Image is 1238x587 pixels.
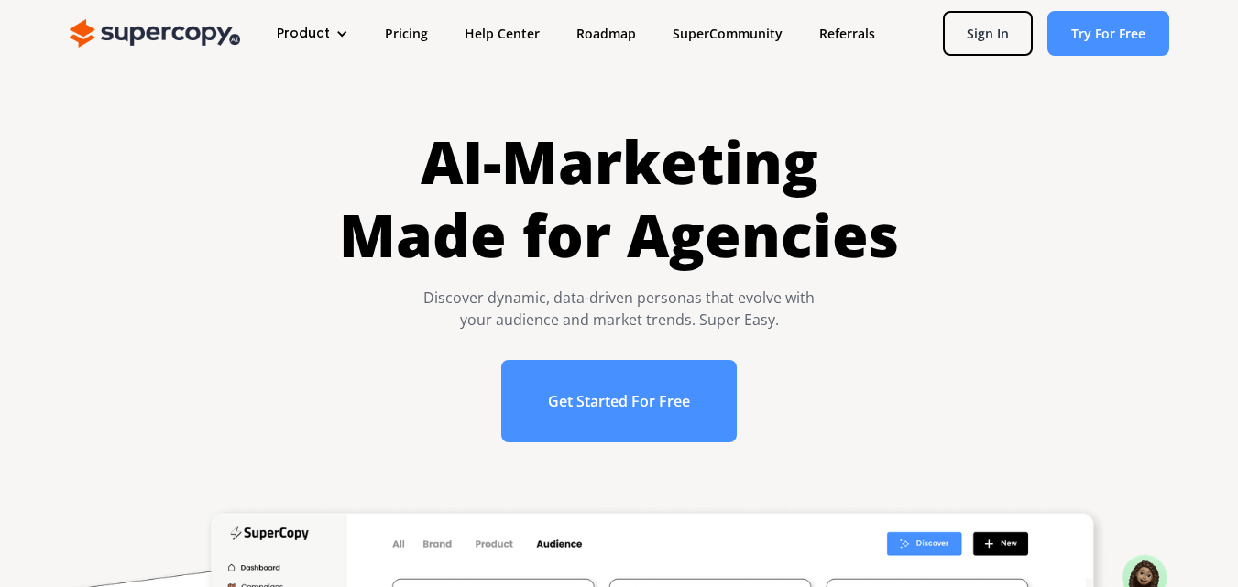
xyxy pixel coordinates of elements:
[1047,11,1169,56] a: Try For Free
[501,360,737,442] a: Get Started For Free
[258,16,367,50] div: Product
[339,287,899,331] div: Discover dynamic, data-driven personas that evolve with your audience and market trends. Super Easy.
[943,11,1033,56] a: Sign In
[367,16,446,50] a: Pricing
[801,16,893,50] a: Referrals
[277,24,330,43] div: Product
[558,16,654,50] a: Roadmap
[339,125,899,272] h1: AI-Marketing Made for Agencies
[446,16,558,50] a: Help Center
[654,16,801,50] a: SuperCommunity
